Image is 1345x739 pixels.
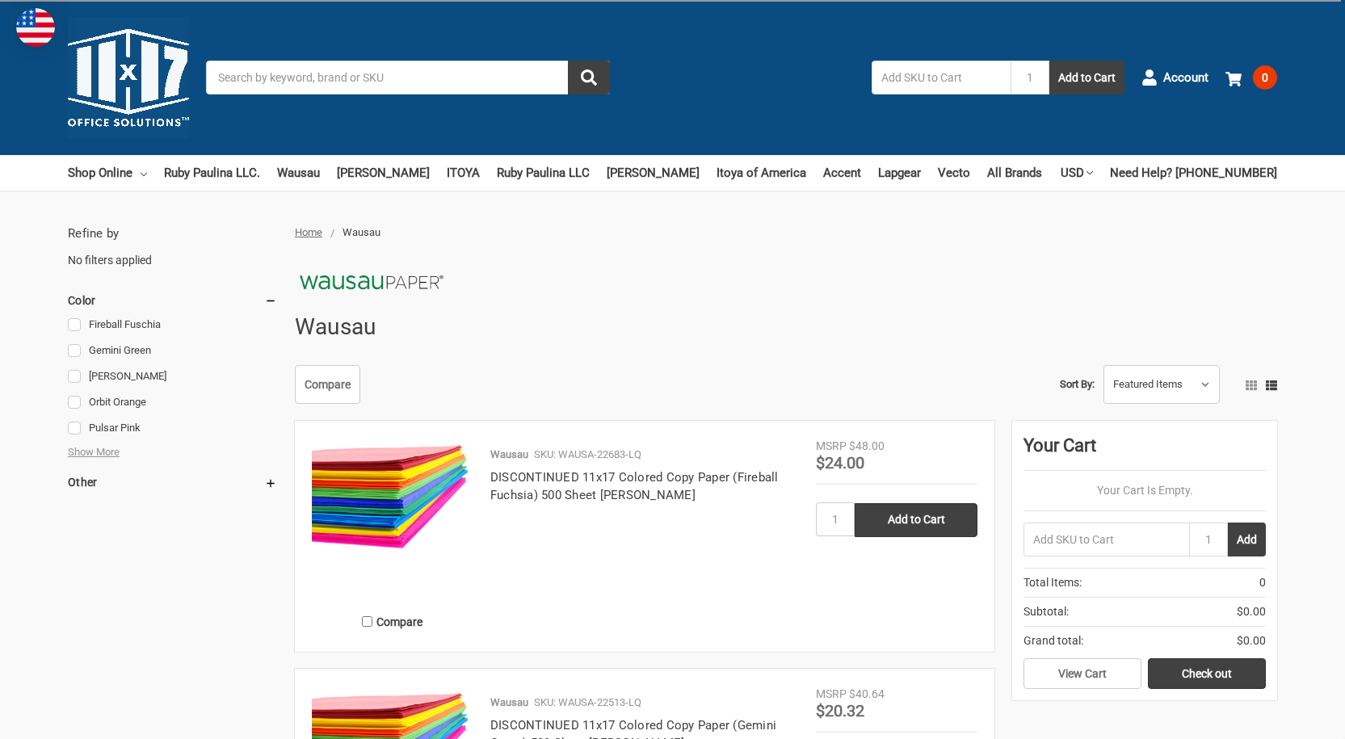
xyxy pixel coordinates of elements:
[1023,658,1141,689] a: View Cart
[1237,603,1266,620] span: $0.00
[490,470,779,503] a: DISCONTINUED 11x17 Colored Copy Paper (Fireball Fuchsia) 500 Sheet [PERSON_NAME]
[312,608,473,635] label: Compare
[1061,155,1093,191] a: USD
[816,686,847,703] div: MSRP
[534,695,641,711] p: SKU: WAUSA-22513-LQ
[1237,632,1266,649] span: $0.00
[68,155,147,191] a: Shop Online
[68,225,277,243] h5: Refine by
[295,365,360,404] a: Compare
[849,687,885,700] span: $40.64
[343,226,380,238] span: Wausau
[607,155,700,191] a: [PERSON_NAME]
[1253,65,1277,90] span: 0
[1049,61,1124,94] button: Add to Cart
[68,225,277,268] div: No filters applied
[68,17,189,138] img: 11x17.com
[68,291,277,310] h5: Color
[490,695,528,711] p: Wausau
[68,392,277,414] a: Orbit Orange
[816,453,864,472] span: $24.00
[68,418,277,439] a: Pulsar Pink
[362,616,372,627] input: Compare
[277,155,320,191] a: Wausau
[68,314,277,336] a: Fireball Fuschia
[855,503,977,537] input: Add to Cart
[164,155,260,191] a: Ruby Paulina LLC.
[497,155,590,191] a: Ruby Paulina LLC
[206,61,610,94] input: Search by keyword, brand or SKU
[312,438,473,599] a: 11x17 Colored Copy Paper (Fireball Fuchsia) 500 Sheet Ream
[1259,574,1266,591] span: 0
[337,155,430,191] a: [PERSON_NAME]
[16,8,55,47] img: duty and tax information for United States
[1148,658,1266,689] a: Check out
[490,447,528,463] p: Wausau
[68,366,277,388] a: [PERSON_NAME]
[1023,523,1189,556] input: Add SKU to Cart
[1060,372,1095,397] label: Sort By:
[1023,603,1069,620] span: Subtotal:
[938,155,970,191] a: Vecto
[295,307,376,349] h1: Wausau
[1110,155,1277,191] a: Need Help? [PHONE_NUMBER]
[447,155,480,191] a: ITOYA
[717,155,806,191] a: Itoya of America
[295,258,448,307] img: Wausau
[816,701,864,720] span: $20.32
[534,447,641,463] p: SKU: WAUSA-22683-LQ
[816,438,847,455] div: MSRP
[68,340,277,362] a: Gemini Green
[823,155,861,191] a: Accent
[1023,482,1266,499] p: Your Cart Is Empty.
[872,61,1011,94] input: Add SKU to Cart
[1228,523,1266,556] button: Add
[849,439,885,452] span: $48.00
[1023,432,1266,471] div: Your Cart
[1023,632,1083,649] span: Grand total:
[1225,57,1277,99] a: 0
[68,472,277,492] h5: Other
[68,444,120,460] span: Show More
[1023,574,1082,591] span: Total Items:
[312,438,473,553] img: 11x17 Colored Copy Paper (Fireball Fuchsia) 500 Sheet Ream
[987,155,1042,191] a: All Brands
[295,226,322,238] a: Home
[1163,69,1208,87] span: Account
[1141,57,1208,99] a: Account
[878,155,921,191] a: Lapgear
